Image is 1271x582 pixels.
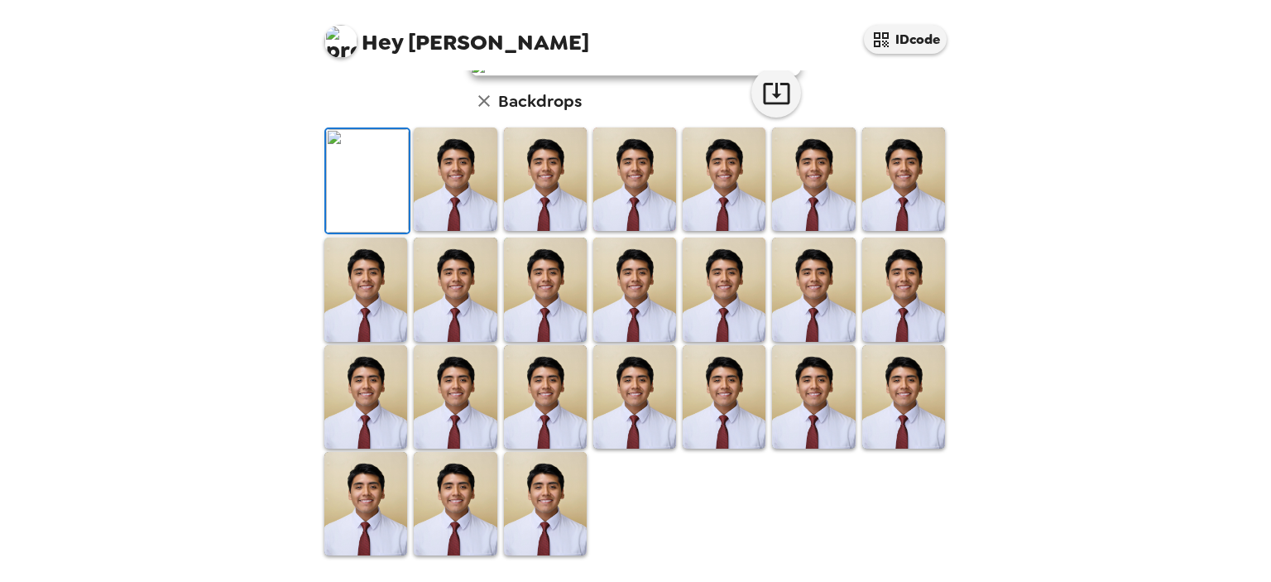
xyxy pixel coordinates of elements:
button: IDcode [864,25,947,54]
h6: Backdrops [498,88,582,114]
span: [PERSON_NAME] [324,17,589,54]
img: profile pic [324,25,357,58]
img: Original [326,129,409,233]
span: Hey [362,27,403,57]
